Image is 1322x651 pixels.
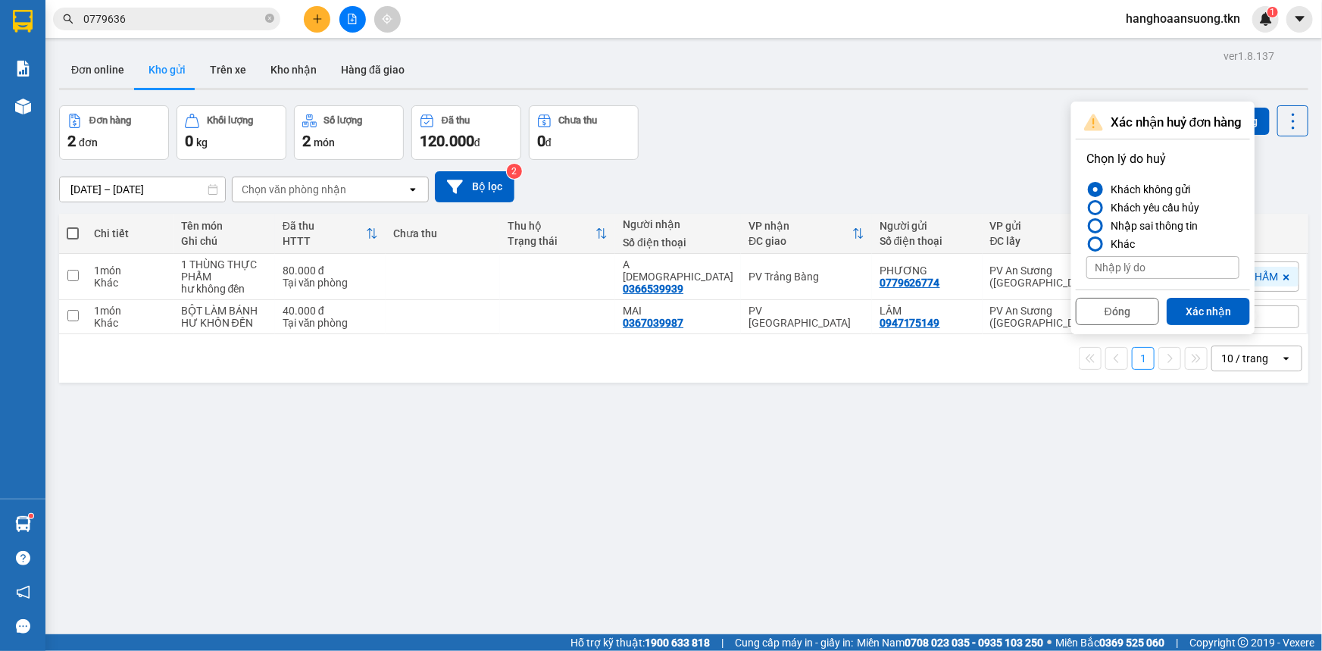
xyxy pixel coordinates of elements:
strong: 0708 023 035 - 0935 103 250 [905,637,1043,649]
span: close-circle [265,12,274,27]
div: Khác [1105,235,1135,253]
input: Tìm tên, số ĐT hoặc mã đơn [83,11,262,27]
span: hanghoaansuong.tkn [1114,9,1252,28]
div: 0779626774 [880,277,940,289]
div: Người gửi [880,220,975,232]
button: Trên xe [198,52,258,88]
th: Toggle SortBy [983,214,1108,254]
div: Khách yêu cầu hủy [1105,199,1199,217]
sup: 2 [507,164,522,179]
div: Tên món [181,220,267,232]
span: Hỗ trợ kỹ thuật: [570,634,710,651]
div: Chưa thu [393,227,493,239]
button: Đơn hàng2đơn [59,105,169,160]
span: Miền Nam [857,634,1043,651]
p: Chọn lý do huỷ [1086,150,1239,168]
span: search [63,14,73,24]
div: Trạng thái [508,235,595,247]
span: 120.000 [420,132,474,150]
button: aim [374,6,401,33]
div: Đơn hàng [89,115,131,126]
svg: open [1280,352,1292,365]
button: Đóng [1076,298,1159,325]
div: hư không đền [181,283,267,295]
div: Khối lượng [207,115,253,126]
img: icon-new-feature [1259,12,1273,26]
span: Cung cấp máy in - giấy in: [735,634,853,651]
div: PV [GEOGRAPHIC_DATA] [749,305,864,329]
div: HTTT [283,235,366,247]
button: Bộ lọc [435,171,514,202]
span: Miền Bắc [1055,634,1164,651]
div: ver 1.8.137 [1224,48,1274,64]
button: 1 [1132,347,1155,370]
sup: 1 [29,514,33,518]
div: HƯ KHỒN ĐỀN [181,317,267,329]
span: caret-down [1293,12,1307,26]
span: 2 [67,132,76,150]
svg: open [407,183,419,196]
button: Đã thu120.000đ [411,105,521,160]
button: Kho gửi [136,52,198,88]
div: Số điện thoại [880,235,975,247]
div: VP nhận [749,220,852,232]
span: kg [196,136,208,149]
img: warehouse-icon [15,99,31,114]
span: 1 [1270,7,1275,17]
button: Khối lượng0kg [177,105,286,160]
div: Tại văn phòng [283,277,378,289]
span: | [1176,634,1178,651]
div: 0367039987 [623,317,683,329]
div: Đã thu [283,220,366,232]
img: warehouse-icon [15,516,31,532]
span: question-circle [16,551,30,565]
div: Khác [94,277,166,289]
button: Hàng đã giao [329,52,417,88]
strong: 1900 633 818 [645,637,710,649]
input: Nhập lý do [1086,256,1239,279]
div: Thu hộ [508,220,595,232]
span: đ [545,136,552,149]
div: 0947175149 [880,317,940,329]
div: 1 món [94,264,166,277]
div: Ghi chú [181,235,267,247]
span: copyright [1238,637,1249,648]
div: Tại văn phòng [283,317,378,329]
div: VP gửi [990,220,1088,232]
div: 1 THÙNG THỰC PHẨM [181,258,267,283]
button: Xác nhận [1167,298,1250,325]
span: món [314,136,335,149]
img: logo-vxr [13,10,33,33]
span: message [16,619,30,634]
div: PV An Sương ([GEOGRAPHIC_DATA]) [990,264,1100,289]
li: 1900 8053 [19,41,295,61]
div: BỘT LÀM BÁNH [181,305,267,317]
span: ⚪️ [1047,640,1052,646]
div: Đã thu [442,115,470,126]
span: close-circle [265,14,274,23]
th: Toggle SortBy [500,214,615,254]
span: | [721,634,724,651]
div: Nhập sai thông tin [1105,217,1198,235]
sup: 1 [1267,7,1278,17]
th: Toggle SortBy [741,214,872,254]
div: Chọn văn phòng nhận [242,182,346,197]
div: MAI [623,305,733,317]
span: aim [382,14,392,24]
h1: 0906375196 [19,61,295,87]
span: file-add [347,14,358,24]
div: 1 món [94,305,166,317]
div: 0366539939 [623,283,683,295]
button: caret-down [1286,6,1313,33]
div: Số điện thoại [623,236,733,249]
div: 10 / trang [1221,351,1268,366]
div: Khác [94,317,166,329]
span: phone [19,44,32,57]
img: solution-icon [15,61,31,77]
div: Chưa thu [559,115,598,126]
div: A HỮU [623,258,733,283]
input: Select a date range. [60,177,225,202]
button: file-add [339,6,366,33]
div: 80.000 đ [283,264,378,277]
button: Chưa thu0đ [529,105,639,160]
